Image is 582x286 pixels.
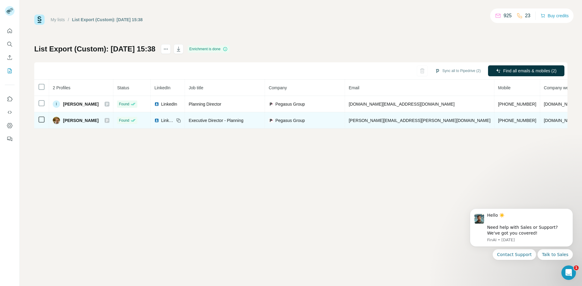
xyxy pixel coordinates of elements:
span: [DOMAIN_NAME][EMAIL_ADDRESS][DOMAIN_NAME] [349,102,454,107]
span: Found [119,118,129,123]
button: Sync all to Pipedrive (2) [431,66,485,75]
button: Enrich CSV [5,52,15,63]
button: Buy credits [540,12,569,20]
span: [PERSON_NAME] [63,117,99,123]
span: [DOMAIN_NAME] [544,118,578,123]
li: / [68,17,69,23]
button: actions [161,44,171,54]
span: [PERSON_NAME] [63,101,99,107]
iframe: Intercom notifications message [461,201,582,283]
span: Status [117,85,129,90]
div: List Export (Custom): [DATE] 15:38 [72,17,143,23]
div: I [53,100,60,108]
button: Feedback [5,133,15,144]
span: Executive Director - Planning [189,118,243,123]
span: Found [119,101,129,107]
img: Avatar [53,117,60,124]
button: Find all emails & mobiles (2) [488,65,564,76]
button: Dashboard [5,120,15,131]
span: 1 [574,265,579,270]
button: Use Surfe API [5,107,15,118]
span: Job title [189,85,203,90]
span: LinkedIn [154,85,170,90]
img: company-logo [269,102,273,107]
span: Pegasus Group [275,101,305,107]
span: Email [349,85,359,90]
div: Enrichment is done [188,45,230,53]
span: Company website [544,85,577,90]
img: company-logo [269,118,273,123]
p: 925 [503,12,512,19]
span: [PHONE_NUMBER] [498,102,536,107]
span: 2 Profiles [53,85,70,90]
span: [PERSON_NAME][EMAIL_ADDRESS][PERSON_NAME][DOMAIN_NAME] [349,118,490,123]
iframe: Intercom live chat [561,265,576,280]
button: My lists [5,65,15,76]
span: Company [269,85,287,90]
span: Mobile [498,85,510,90]
span: LinkedIn [161,117,174,123]
p: 23 [525,12,530,19]
img: LinkedIn logo [154,102,159,107]
button: Use Surfe on LinkedIn [5,94,15,104]
span: LinkedIn [161,101,177,107]
img: LinkedIn logo [154,118,159,123]
a: My lists [51,17,65,22]
span: Find all emails & mobiles (2) [503,68,557,74]
h1: List Export (Custom): [DATE] 15:38 [34,44,156,54]
span: Planning Director [189,102,221,107]
button: Quick start [5,25,15,36]
img: Surfe Logo [34,15,45,25]
span: [DOMAIN_NAME] [544,102,578,107]
span: Pegasus Group [275,117,305,123]
button: Search [5,39,15,50]
span: [PHONE_NUMBER] [498,118,536,123]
